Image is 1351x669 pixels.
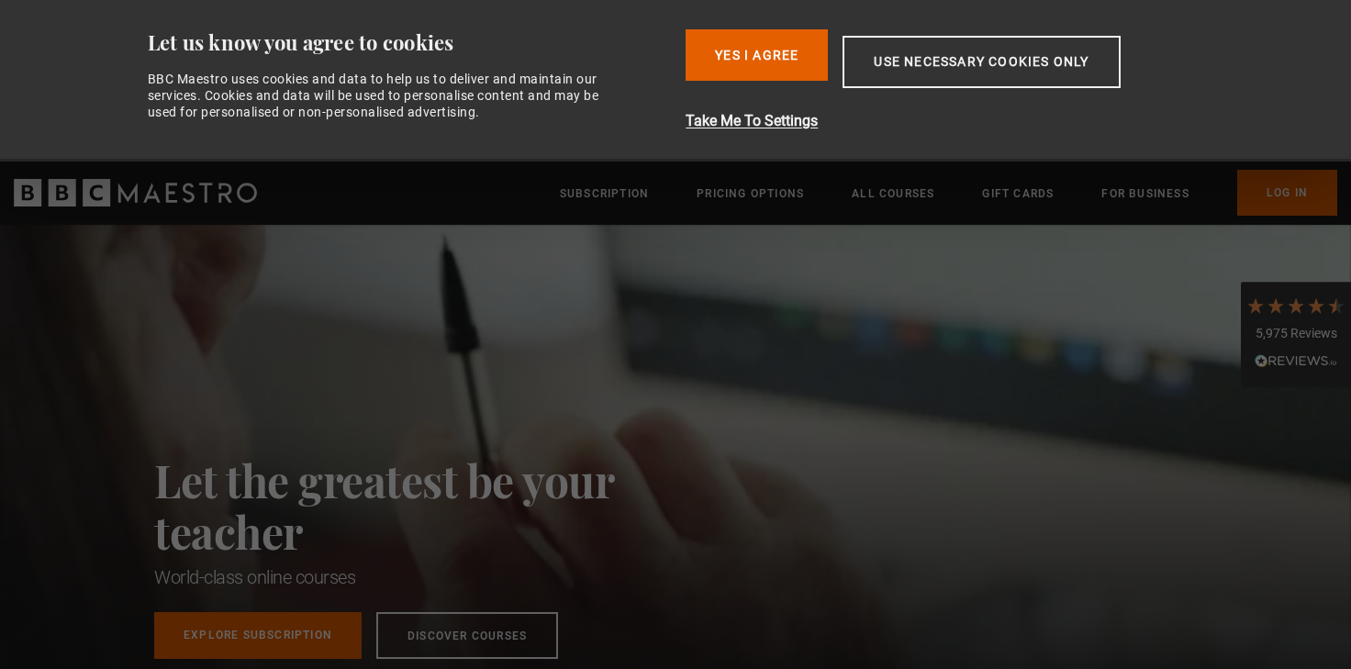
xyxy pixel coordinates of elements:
a: All Courses [852,184,934,203]
svg: BBC Maestro [14,179,257,206]
a: Gift Cards [982,184,1054,203]
h2: Let the greatest be your teacher [154,454,696,557]
div: Read All Reviews [1245,351,1346,374]
a: Pricing Options [697,184,804,203]
a: For business [1101,184,1189,203]
div: 5,975 ReviewsRead All Reviews [1241,282,1351,388]
div: BBC Maestro uses cookies and data to help us to deliver and maintain our services. Cookies and da... [148,71,620,121]
nav: Primary [560,170,1337,216]
div: 5,975 Reviews [1245,325,1346,343]
button: Use necessary cookies only [843,36,1120,88]
div: Let us know you agree to cookies [148,29,672,56]
h1: World-class online courses [154,564,696,590]
button: Take Me To Settings [686,110,1217,132]
button: Yes I Agree [686,29,828,81]
a: Subscription [560,184,649,203]
img: REVIEWS.io [1255,354,1337,367]
div: 4.7 Stars [1245,295,1346,316]
a: Log In [1237,170,1337,216]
